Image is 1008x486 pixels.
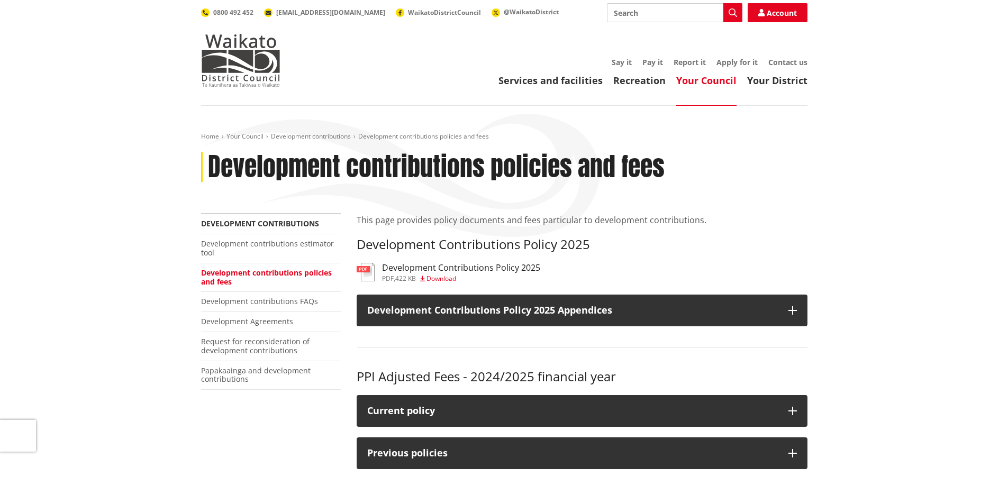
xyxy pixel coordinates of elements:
a: 0800 492 452 [201,8,253,17]
button: Previous policies [357,437,807,469]
a: Development contributions [201,218,319,228]
a: Papakaainga and development contributions [201,365,311,384]
button: Development Contributions Policy 2025 Appendices [357,295,807,326]
a: Development contributions FAQs [201,296,318,306]
span: [EMAIL_ADDRESS][DOMAIN_NAME] [276,8,385,17]
h3: Development Contributions Policy 2025 [382,263,540,273]
a: [EMAIL_ADDRESS][DOMAIN_NAME] [264,8,385,17]
img: Waikato District Council - Te Kaunihera aa Takiwaa o Waikato [201,34,280,87]
h3: PPI Adjusted Fees - 2024/2025 financial year [357,369,807,384]
a: Apply for it [716,57,758,67]
a: Development contributions estimator tool [201,239,334,258]
a: Contact us [768,57,807,67]
img: document-pdf.svg [357,263,375,281]
input: Search input [607,3,742,22]
span: Download [426,274,456,283]
h3: Development Contributions Policy 2025 [357,237,807,252]
a: WaikatoDistrictCouncil [396,8,481,17]
a: Development Contributions Policy 2025 pdf,422 KB Download [357,263,540,282]
div: , [382,276,540,282]
nav: breadcrumb [201,132,807,141]
a: Your District [747,74,807,87]
p: This page provides policy documents and fees particular to development contributions. [357,214,807,226]
button: Current policy [357,395,807,427]
span: @WaikatoDistrict [504,7,559,16]
h1: Development contributions policies and fees [208,152,665,182]
a: Development Agreements [201,316,293,326]
span: Development contributions policies and fees [358,132,489,141]
a: Account [748,3,807,22]
h3: Development Contributions Policy 2025 Appendices [367,305,778,316]
a: Services and facilities [498,74,603,87]
a: Home [201,132,219,141]
div: Previous policies [367,448,778,459]
a: Development contributions [271,132,351,141]
a: Pay it [642,57,663,67]
span: 0800 492 452 [213,8,253,17]
a: Your Council [676,74,737,87]
a: Development contributions policies and fees [201,268,332,287]
a: Request for reconsideration of development contributions [201,336,310,355]
span: pdf [382,274,394,283]
a: @WaikatoDistrict [492,7,559,16]
a: Report it [674,57,706,67]
a: Say it [612,57,632,67]
a: Your Council [226,132,264,141]
a: Recreation [613,74,666,87]
span: 422 KB [395,274,416,283]
div: Current policy [367,406,778,416]
span: WaikatoDistrictCouncil [408,8,481,17]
